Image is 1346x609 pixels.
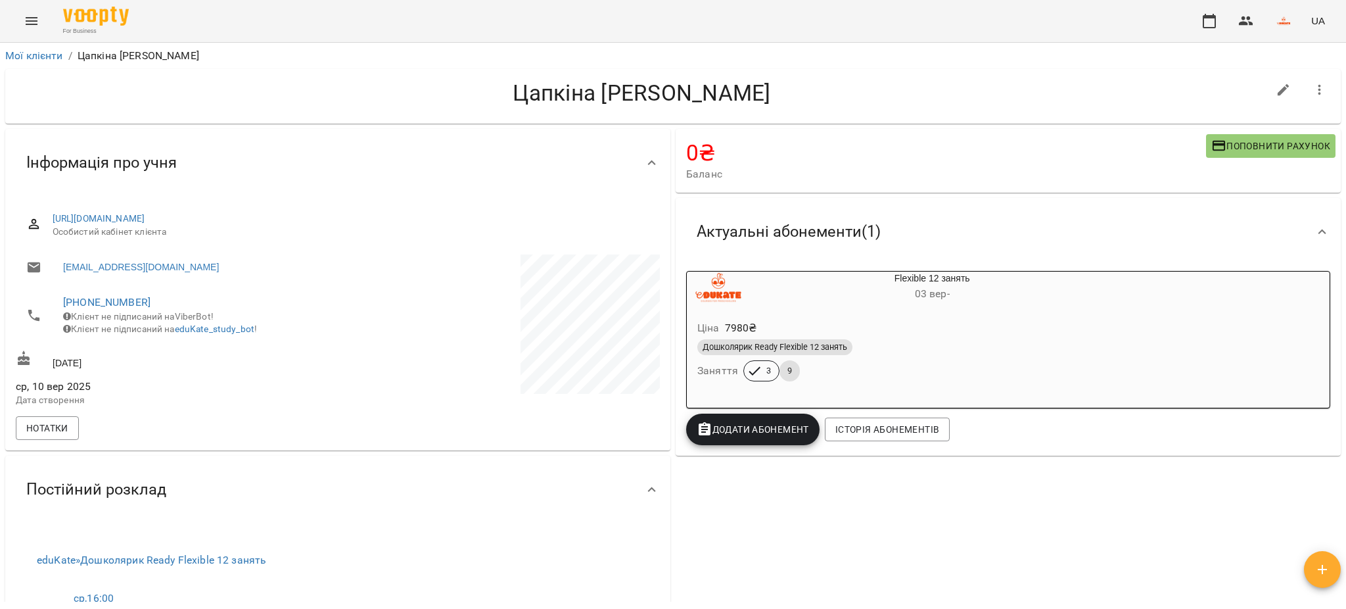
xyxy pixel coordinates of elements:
[915,287,950,300] span: 03 вер -
[686,139,1206,166] h4: 0 ₴
[53,226,649,239] span: Особистий кабінет клієнта
[63,296,151,308] a: [PHONE_NUMBER]
[1274,12,1293,30] img: 86f377443daa486b3a215227427d088a.png
[26,479,166,500] span: Постійний розклад
[63,7,129,26] img: Voopty Logo
[16,5,47,37] button: Menu
[687,272,1114,397] button: Flexible 12 занять03 вер- Ціна7980₴Дошколярик Ready Flexible 12 занятьЗаняття39
[16,379,335,395] span: ср, 10 вер 2025
[63,311,214,322] span: Клієнт не підписаний на ViberBot!
[26,153,177,173] span: Інформація про учня
[750,272,1114,303] div: Flexible 12 занять
[63,27,129,36] span: For Business
[5,456,670,524] div: Постійний розклад
[13,348,338,372] div: [DATE]
[697,422,809,437] span: Додати Абонемент
[758,365,779,377] span: 3
[725,320,757,336] p: 7980 ₴
[37,554,266,566] a: eduKate»Дошколярик Ready Flexible 12 занять
[175,324,255,334] a: eduKate_study_bot
[63,260,219,274] a: [EMAIL_ADDRESS][DOMAIN_NAME]
[63,324,257,334] span: Клієнт не підписаний на !
[5,49,63,62] a: Мої клієнти
[5,129,670,197] div: Інформація про учня
[676,198,1341,266] div: Актуальні абонементи(1)
[686,414,820,445] button: Додати Абонемент
[78,48,199,64] p: Цапкiна [PERSON_NAME]
[1206,134,1335,158] button: Поповнити рахунок
[74,592,114,604] a: ср,16:00
[697,222,881,242] span: Актуальні абонементи ( 1 )
[779,365,800,377] span: 9
[16,416,79,440] button: Нотатки
[687,272,750,303] div: Flexible 12 занять
[16,80,1268,107] h4: Цапкiна [PERSON_NAME]
[835,422,939,437] span: Історія абонементів
[697,319,720,337] h6: Ціна
[1306,9,1330,33] button: UA
[825,418,950,441] button: Історія абонементів
[697,341,852,353] span: Дошколярик Ready Flexible 12 занять
[26,420,68,436] span: Нотатки
[68,48,72,64] li: /
[16,394,335,407] p: Дата створення
[5,48,1341,64] nav: breadcrumb
[686,166,1206,182] span: Баланс
[1211,138,1330,154] span: Поповнити рахунок
[697,362,738,380] h6: Заняття
[53,213,145,224] a: [URL][DOMAIN_NAME]
[1311,14,1325,28] span: UA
